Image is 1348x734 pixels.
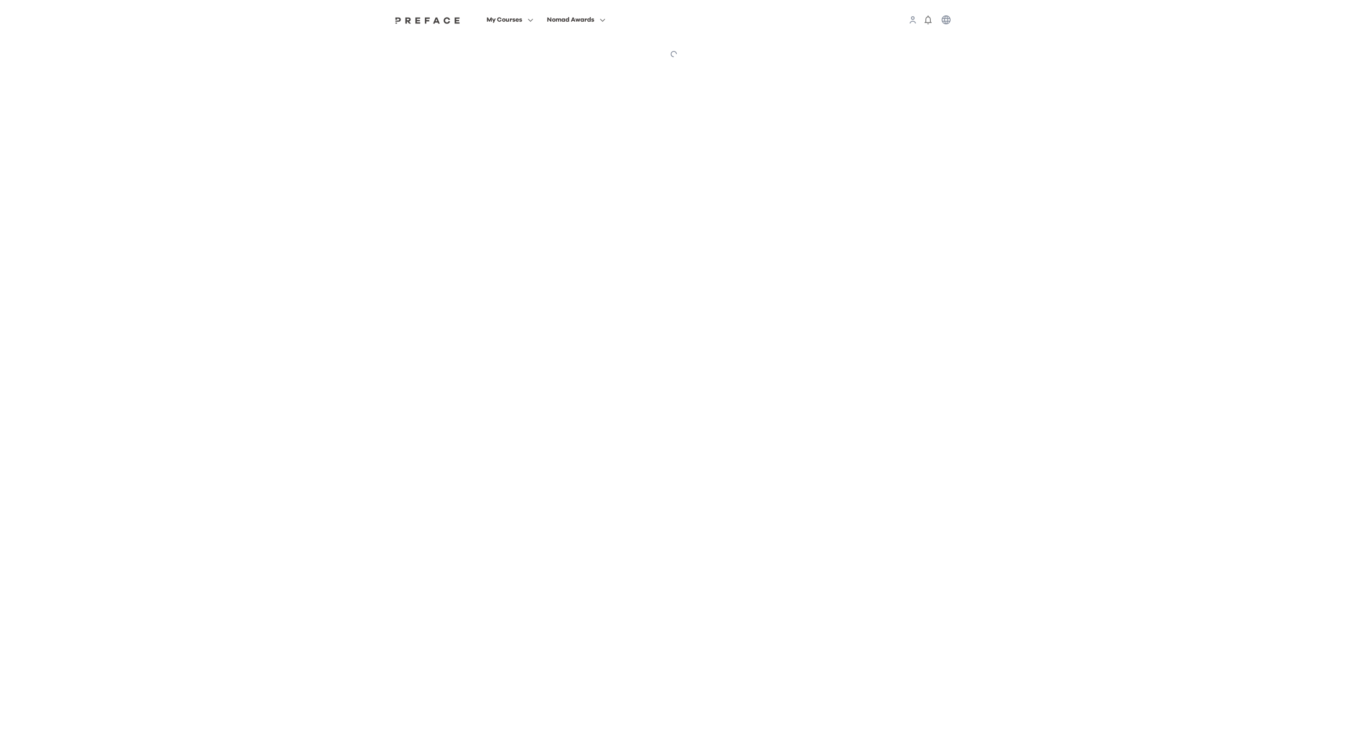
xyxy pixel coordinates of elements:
[547,14,594,25] span: Nomad Awards
[544,14,608,26] button: Nomad Awards
[484,14,536,26] button: My Courses
[393,17,462,24] img: Preface Logo
[487,14,522,25] span: My Courses
[393,16,462,23] a: Preface Logo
